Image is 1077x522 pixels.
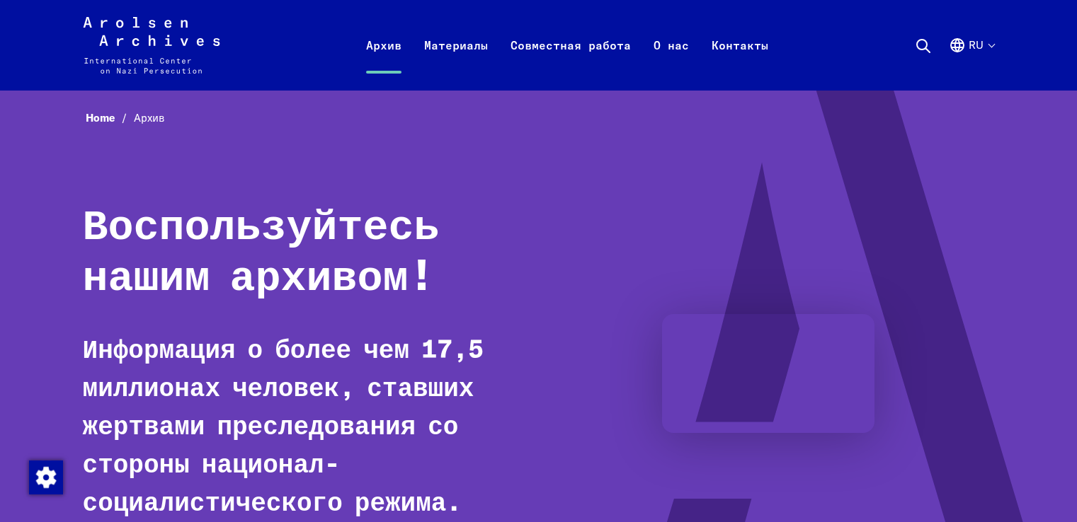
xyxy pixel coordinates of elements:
[83,202,514,303] h1: Воспользуйтесь нашим архивом!
[134,111,164,124] span: Архив
[355,17,780,74] nav: Основной
[949,37,994,88] button: Русский, выбор языка
[355,34,413,91] a: Архив
[83,108,995,129] nav: Breadcrumb
[700,34,780,91] a: Контакты
[499,34,642,91] a: Совместная работа
[29,460,63,494] img: Внести поправки в соглашение
[642,34,700,91] a: О нас
[28,460,62,494] div: Внести поправки в соглашение
[86,111,134,124] a: Home
[413,34,499,91] a: Материалы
